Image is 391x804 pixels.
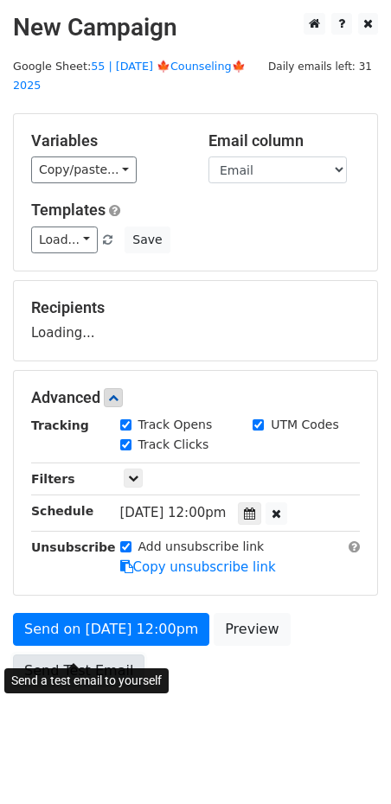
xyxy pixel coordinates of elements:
button: Save [125,227,170,253]
a: Send Test Email [13,654,144,687]
iframe: Chat Widget [304,721,391,804]
span: Daily emails left: 31 [262,57,378,76]
a: Load... [31,227,98,253]
label: Add unsubscribe link [138,538,265,556]
h2: New Campaign [13,13,378,42]
h5: Recipients [31,298,360,317]
strong: Filters [31,472,75,486]
strong: Schedule [31,504,93,518]
a: Copy unsubscribe link [120,559,276,575]
div: Send a test email to yourself [4,668,169,693]
span: [DATE] 12:00pm [120,505,227,520]
a: 55 | [DATE] 🍁Counseling🍁 2025 [13,60,246,93]
h5: Advanced [31,388,360,407]
strong: Unsubscribe [31,540,116,554]
label: UTM Codes [271,416,338,434]
a: Preview [214,613,290,646]
a: Daily emails left: 31 [262,60,378,73]
strong: Tracking [31,418,89,432]
div: Loading... [31,298,360,343]
a: Templates [31,201,106,219]
a: Copy/paste... [31,156,137,183]
label: Track Clicks [138,436,209,454]
label: Track Opens [138,416,213,434]
a: Send on [DATE] 12:00pm [13,613,209,646]
h5: Email column [208,131,360,150]
h5: Variables [31,131,183,150]
small: Google Sheet: [13,60,246,93]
